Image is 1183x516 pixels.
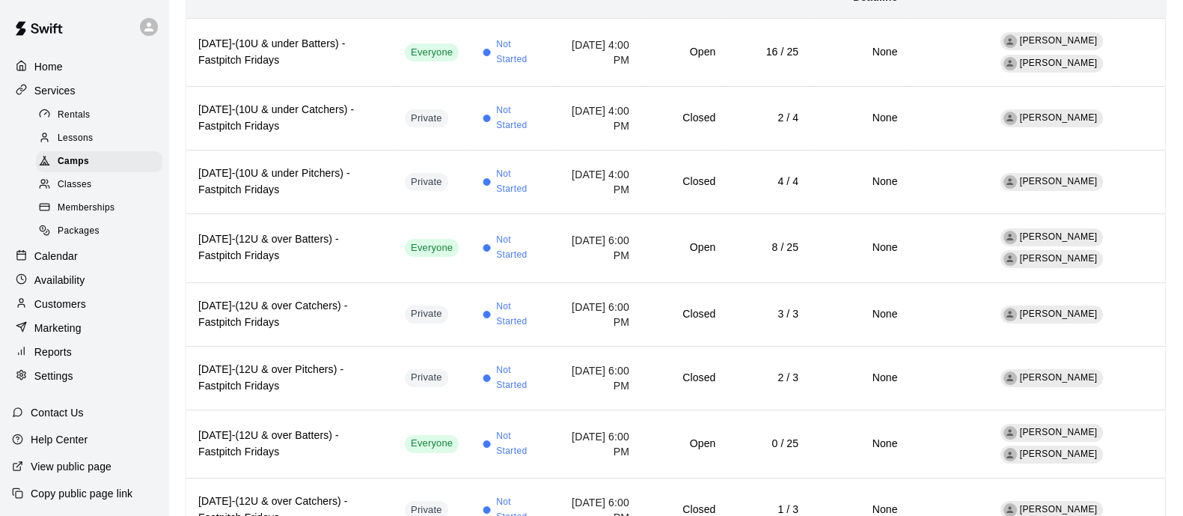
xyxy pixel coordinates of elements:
div: Services [12,79,156,102]
h6: None [822,110,897,127]
span: Not Started [496,233,540,263]
h6: [DATE]-(12U & over Catchers) -Fastpitch Fridays [198,298,381,331]
div: Adriana Coronado [1003,231,1017,244]
td: [DATE] 6:00 PM [553,282,641,346]
span: Not Started [496,103,540,133]
h6: Open [653,436,715,452]
h6: [DATE]-(10U & under Batters) -Fastpitch Fridays [198,36,381,69]
a: Settings [12,365,156,387]
span: Private [405,307,448,321]
td: [DATE] 4:00 PM [553,151,641,214]
td: [DATE] 6:00 PM [553,346,641,410]
div: Camps [36,151,162,172]
div: Lessons [36,128,162,149]
div: Adriana Coronado [1003,371,1017,385]
p: Reports [34,344,72,359]
h6: None [822,370,897,386]
span: Private [405,112,448,126]
div: Packages [36,221,162,242]
span: Everyone [405,437,459,451]
a: Camps [36,151,168,174]
p: Home [34,59,63,74]
div: Memberships [36,198,162,219]
h6: [DATE]-(10U & under Catchers) -Fastpitch Fridays [198,102,381,135]
a: Home [12,55,156,78]
span: [PERSON_NAME] [1020,231,1098,242]
p: Services [34,83,76,98]
h6: 4 / 4 [739,174,798,190]
h6: 2 / 3 [739,370,798,386]
div: Customers [12,293,156,315]
h6: 8 / 25 [739,240,798,256]
span: Private [405,371,448,385]
span: [PERSON_NAME] [1020,58,1098,68]
h6: None [822,174,897,190]
p: Marketing [34,321,82,336]
div: David Martinez [1003,448,1017,461]
div: This service is visible to all of your customers [405,435,459,453]
h6: None [822,44,897,61]
div: This service is hidden, and can only be accessed via a direct link [405,369,448,387]
span: [PERSON_NAME] [1020,309,1098,319]
p: Help Center [31,432,88,447]
a: Marketing [12,317,156,339]
h6: 3 / 3 [739,306,798,323]
h6: Closed [653,174,715,190]
p: Copy public page link [31,486,132,501]
span: Not Started [496,363,540,393]
span: [PERSON_NAME] [1020,176,1098,186]
div: David Martinez [1003,57,1017,70]
h6: Closed [653,306,715,323]
span: Not Started [496,429,540,459]
span: Packages [58,224,100,239]
h6: [DATE]-(12U & over Batters) -Fastpitch Fridays [198,428,381,461]
h6: None [822,240,897,256]
span: Private [405,175,448,189]
td: [DATE] 6:00 PM [553,410,641,478]
span: Not Started [496,37,540,67]
td: [DATE] 4:00 PM [553,18,641,86]
div: Calendar [12,245,156,267]
span: [PERSON_NAME] [1020,112,1098,123]
a: Reports [12,341,156,363]
a: Lessons [36,127,168,150]
h6: [DATE]-(10U & under Pitchers) -Fastpitch Fridays [198,166,381,198]
p: Availability [34,273,85,288]
div: Rentals [36,105,162,126]
a: Classes [36,174,168,197]
div: David Martinez [1003,252,1017,266]
h6: Open [653,240,715,256]
td: [DATE] 4:00 PM [553,87,641,151]
h6: Closed [653,370,715,386]
div: Adriana Coronado [1003,308,1017,321]
span: [PERSON_NAME] [1020,427,1098,437]
h6: Open [653,44,715,61]
h6: 0 / 25 [739,436,798,452]
span: Memberships [58,201,114,216]
div: This service is hidden, and can only be accessed via a direct link [405,109,448,127]
td: [DATE] 6:00 PM [553,214,641,282]
div: Adriana Coronado [1003,175,1017,189]
span: Lessons [58,131,94,146]
span: [PERSON_NAME] [1020,253,1098,264]
div: This service is visible to all of your customers [405,239,459,257]
h6: None [822,306,897,323]
span: [PERSON_NAME] [1020,35,1098,46]
a: Availability [12,269,156,291]
a: Packages [36,220,168,243]
div: Adriana Coronado [1003,112,1017,125]
p: Customers [34,297,86,312]
div: Adriana Coronado [1003,34,1017,48]
h6: [DATE]-(12U & over Batters) -Fastpitch Fridays [198,231,381,264]
p: Settings [34,368,73,383]
p: Calendar [34,249,78,264]
a: Rentals [36,103,168,127]
div: Adriana Coronado [1003,426,1017,440]
div: This service is hidden, and can only be accessed via a direct link [405,173,448,191]
span: Not Started [496,167,540,197]
h6: None [822,436,897,452]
